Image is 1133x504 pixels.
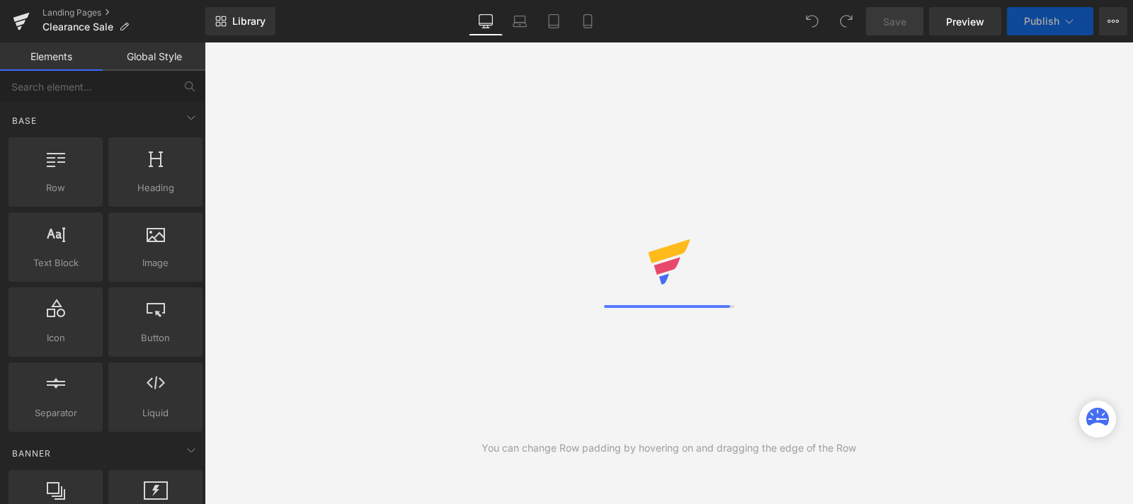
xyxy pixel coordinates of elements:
button: Publish [1007,7,1093,35]
span: Banner [11,447,52,460]
button: Redo [832,7,860,35]
span: Row [13,181,98,195]
span: Image [113,256,198,270]
span: Base [11,114,38,127]
span: Save [883,14,906,29]
span: Text Block [13,256,98,270]
a: New Library [205,7,275,35]
span: Separator [13,406,98,420]
span: Liquid [113,406,198,420]
span: Publish [1024,16,1059,27]
span: Library [232,15,266,28]
a: Preview [929,7,1001,35]
button: Undo [798,7,826,35]
a: Tablet [537,7,571,35]
span: Icon [13,331,98,345]
span: Clearance Sale [42,21,113,33]
a: Global Style [103,42,205,71]
span: Heading [113,181,198,195]
a: Desktop [469,7,503,35]
a: Landing Pages [42,7,205,18]
span: Button [113,331,198,345]
button: More [1099,7,1127,35]
span: Preview [946,14,984,29]
a: Mobile [571,7,605,35]
div: You can change Row padding by hovering on and dragging the edge of the Row [482,440,856,456]
a: Laptop [503,7,537,35]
